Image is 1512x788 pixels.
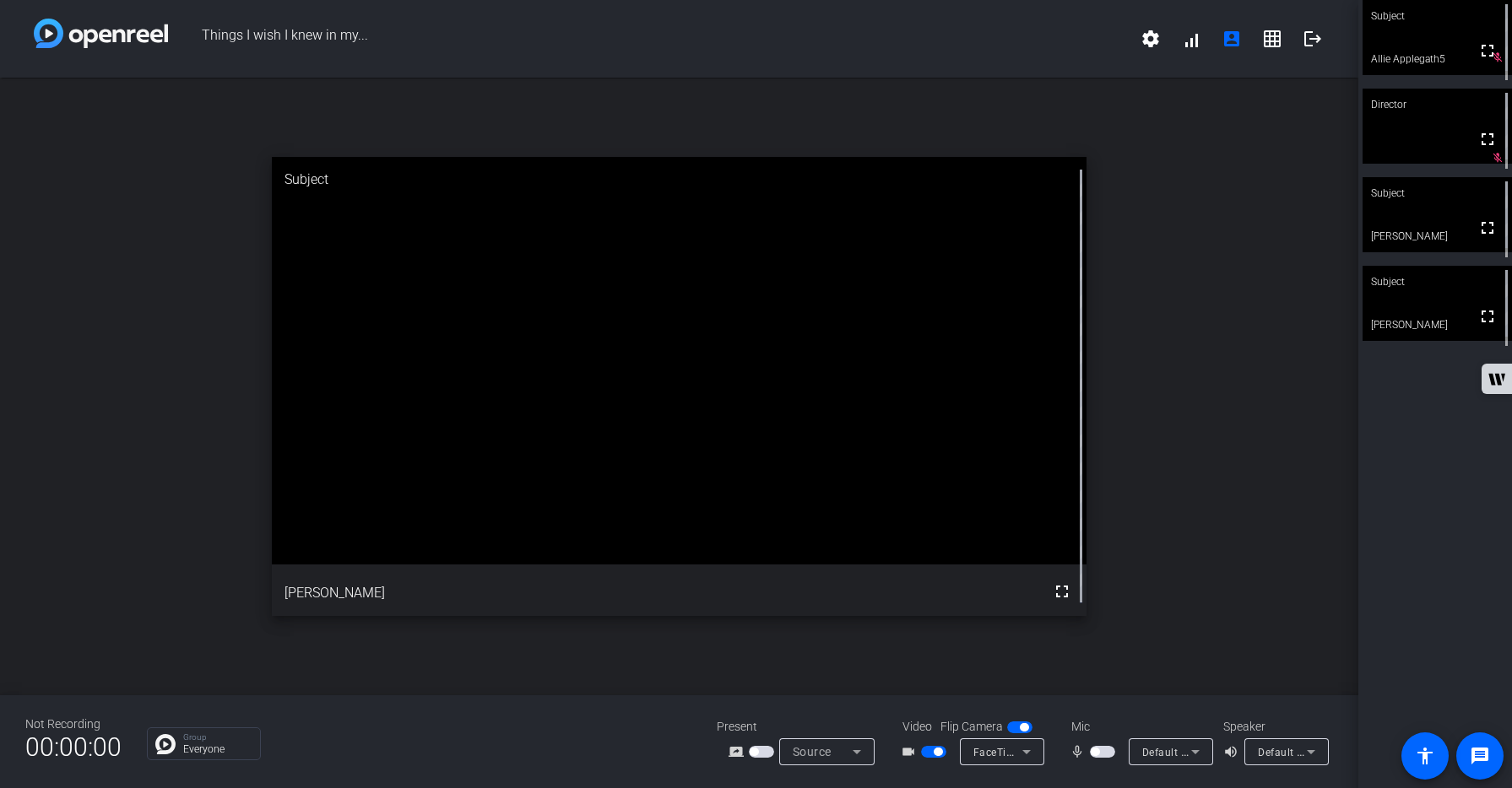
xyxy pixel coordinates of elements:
[1363,266,1512,298] div: Subject
[1477,40,1498,61] mat-icon: fullscreen
[168,19,1130,59] span: Things I wish I knew in my...
[1470,746,1490,766] mat-icon: message
[1052,581,1072,602] mat-icon: fullscreen
[1477,129,1498,149] mat-icon: fullscreen
[25,726,122,768] span: 00:00:00
[272,157,1087,202] div: Subject
[1262,29,1282,49] mat-icon: grid_on
[1477,306,1498,327] mat-icon: fullscreen
[1141,29,1161,49] mat-icon: settings
[1223,742,1244,762] mat-icon: volume_up
[1142,745,1359,758] span: Default - MacBook Pro Microphone (Built-in)
[1415,746,1435,766] mat-icon: accessibility
[183,733,252,742] p: Group
[34,19,168,48] img: white-gradient.svg
[1054,718,1223,736] div: Mic
[183,744,252,754] p: Everyone
[717,718,886,736] div: Present
[1363,89,1512,121] div: Director
[1070,742,1090,762] mat-icon: mic_none
[1363,177,1512,209] div: Subject
[729,742,749,762] mat-icon: screen_share_outline
[973,745,1190,758] span: FaceTime HD Camera (Built-in) (05ac:8514)
[902,718,932,736] span: Video
[155,734,176,754] img: Chat Icon
[25,715,122,733] div: Not Recording
[1303,29,1323,49] mat-icon: logout
[1223,718,1325,736] div: Speaker
[1477,218,1498,238] mat-icon: fullscreen
[940,718,1003,736] span: Flip Camera
[793,745,832,758] span: Source
[1171,19,1211,59] button: signal_cellular_alt
[1222,29,1242,49] mat-icon: account_box
[901,742,921,762] mat-icon: videocam_outline
[1258,745,1461,758] span: Default - MacBook Pro Speakers (Built-in)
